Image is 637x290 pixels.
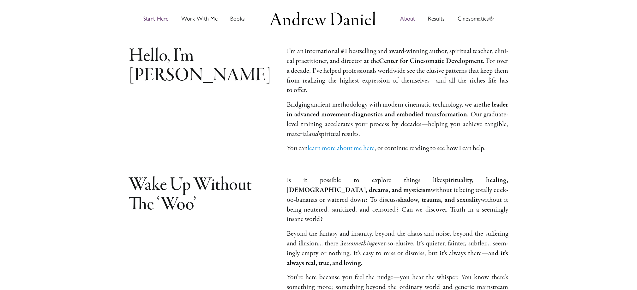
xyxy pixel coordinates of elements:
[287,176,508,224] p: Is it pos­si­ble to explore things like with­out it being total­ly cuck­oo-bananas or watered dow...
[287,176,508,195] strong: spir­i­tu­al­i­ty, heal­ing, [DEMOGRAPHIC_DATA], dreams, and mys­ti­cism
[287,249,508,268] strong: and it’s always real, true, and loving.
[267,10,378,27] img: Andrew Daniel Logo
[181,16,218,22] span: Work With Me
[349,239,375,248] em: some­thing
[129,46,271,85] h2: Hello, I’m [PERSON_NAME]
[287,144,508,153] p: You can , or con­tin­ue read­ing to see how I can help.
[287,100,508,119] strong: the leader in advanced movement-diagnostics and embod­ied trans­for­ma­tion
[287,46,508,95] p: I’m an inter­na­tion­al #1 best­selling and award-win­ning author, spir­i­tu­al teacher, clin­i­c...
[287,229,508,268] p: Beyond the fan­ta­sy and insan­i­ty, beyond the chaos and noise, beyond the suf­fer­ing and illu­...
[398,195,481,205] strong: shad­ow, trau­ma, and sex­u­al­i­ty
[458,16,494,22] span: Cinesomatics®
[400,1,415,36] a: About
[181,1,218,36] a: Work with Andrew in groups or private sessions
[308,144,375,153] a: learn more about me here
[428,1,445,36] a: Results
[458,1,494,36] a: Cinesomatics®
[129,176,271,214] h2: Wake Up Without The ‘Woo’
[287,100,508,139] p: Bridging ancient method­ol­o­gy with mod­ern cin­e­mat­ic tech­nol­o­gy, we are . Our graduate-le...
[379,56,483,66] strong: Center for Cinesomatic Development
[400,16,415,22] span: About
[428,16,445,22] span: Results
[230,16,245,22] span: Books
[309,129,319,139] em: and
[143,16,169,22] span: Start Here
[230,1,245,36] a: Discover books written by Andrew Daniel
[143,1,169,36] a: Start Here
